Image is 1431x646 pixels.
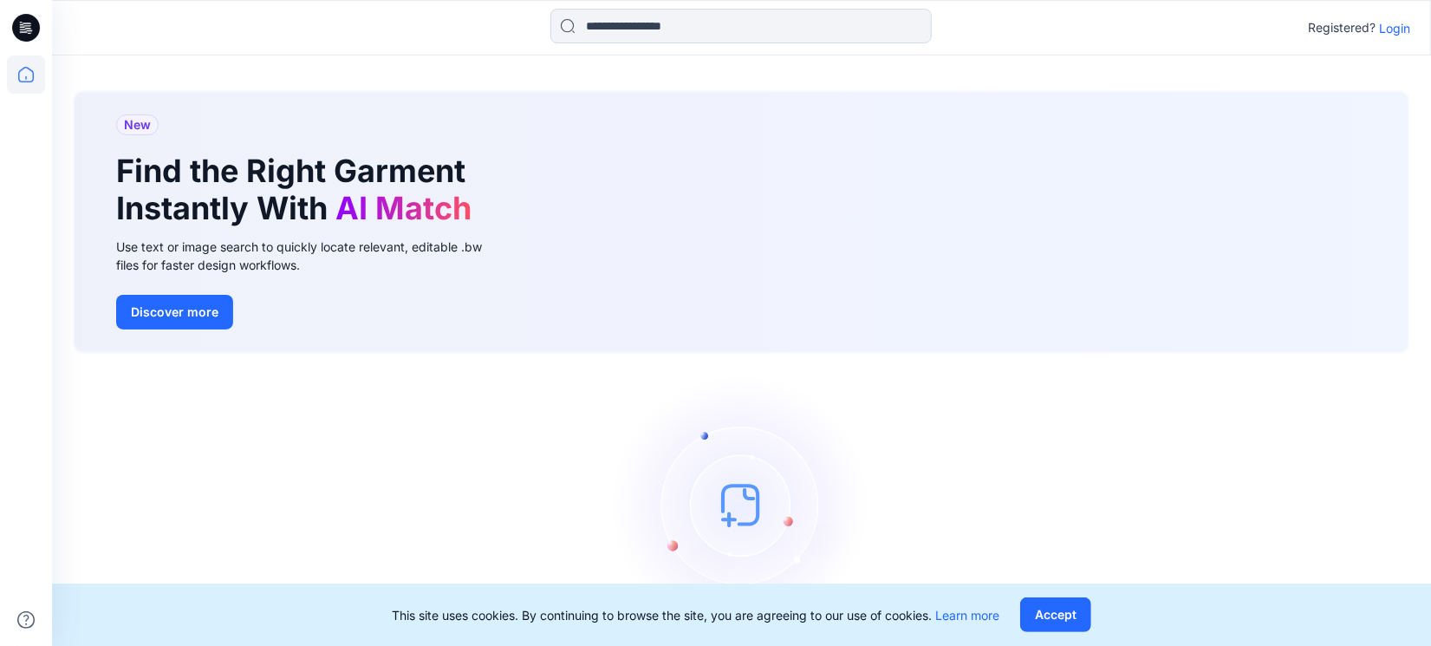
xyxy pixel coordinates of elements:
button: Accept [1020,597,1091,632]
span: AI Match [335,189,472,227]
div: Use text or image search to quickly locate relevant, editable .bw files for faster design workflows. [116,238,506,274]
span: New [124,114,151,135]
button: Discover more [116,295,233,330]
a: Learn more [935,608,999,623]
h1: Find the Right Garment Instantly With [116,153,480,227]
p: Login [1379,19,1410,37]
img: empty-state-image.svg [612,375,872,635]
p: Registered? [1308,17,1376,38]
p: This site uses cookies. By continuing to browse the site, you are agreeing to our use of cookies. [392,606,999,624]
